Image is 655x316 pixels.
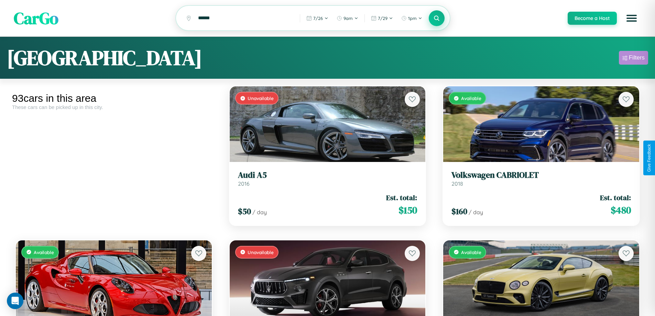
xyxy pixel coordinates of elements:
[399,203,417,217] span: $ 150
[461,249,481,255] span: Available
[34,249,54,255] span: Available
[248,95,274,101] span: Unavailable
[368,13,396,24] button: 7/29
[451,206,467,217] span: $ 160
[343,15,353,21] span: 9am
[12,104,216,110] div: These cars can be picked up in this city.
[398,13,426,24] button: 1pm
[622,9,641,28] button: Open menu
[238,170,417,187] a: Audi A52016
[408,15,417,21] span: 1pm
[629,54,645,61] div: Filters
[14,7,58,30] span: CarGo
[386,193,417,203] span: Est. total:
[303,13,332,24] button: 7/26
[647,144,652,172] div: Give Feedback
[378,15,387,21] span: 7 / 29
[248,249,274,255] span: Unavailable
[611,203,631,217] span: $ 480
[451,170,631,187] a: Volkswagen CABRIOLET2018
[568,12,617,25] button: Become a Host
[238,180,250,187] span: 2016
[619,51,648,65] button: Filters
[238,206,251,217] span: $ 50
[7,44,202,72] h1: [GEOGRAPHIC_DATA]
[469,209,483,216] span: / day
[313,15,323,21] span: 7 / 26
[600,193,631,203] span: Est. total:
[7,293,23,309] div: Open Intercom Messenger
[333,13,362,24] button: 9am
[451,170,631,180] h3: Volkswagen CABRIOLET
[12,92,216,104] div: 93 cars in this area
[461,95,481,101] span: Available
[252,209,267,216] span: / day
[451,180,463,187] span: 2018
[238,170,417,180] h3: Audi A5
